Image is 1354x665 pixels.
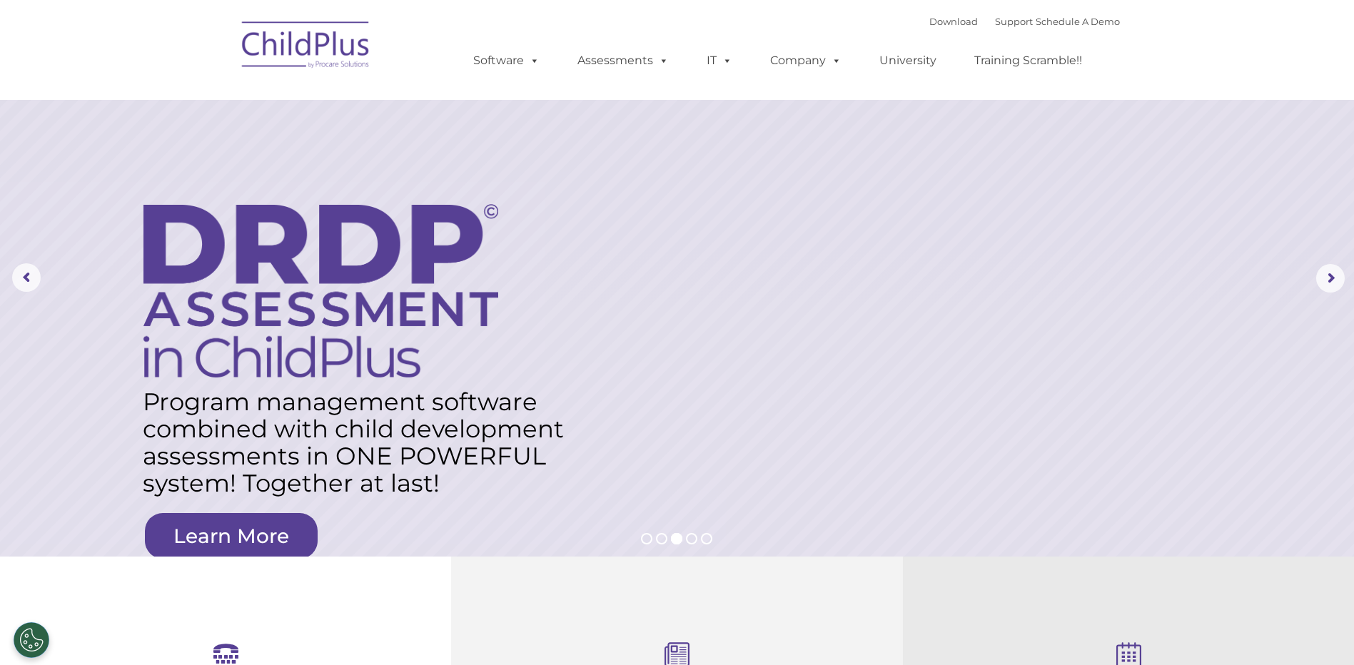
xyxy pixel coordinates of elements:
span: Phone number [198,153,259,163]
a: Software [459,46,554,75]
span: Last name [198,94,242,105]
a: Training Scramble!! [960,46,1096,75]
a: Assessments [563,46,683,75]
button: Cookies Settings [14,622,49,658]
a: IT [692,46,747,75]
font: | [929,16,1120,27]
a: Company [756,46,856,75]
rs-layer: Program management software combined with child development assessments in ONE POWERFUL system! T... [143,388,576,497]
a: Schedule A Demo [1036,16,1120,27]
a: Support [995,16,1033,27]
a: Learn More [145,513,318,559]
a: Download [929,16,978,27]
a: University [865,46,951,75]
img: ChildPlus by Procare Solutions [235,11,378,83]
img: DRDP Assessment in ChildPlus [143,204,498,377]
